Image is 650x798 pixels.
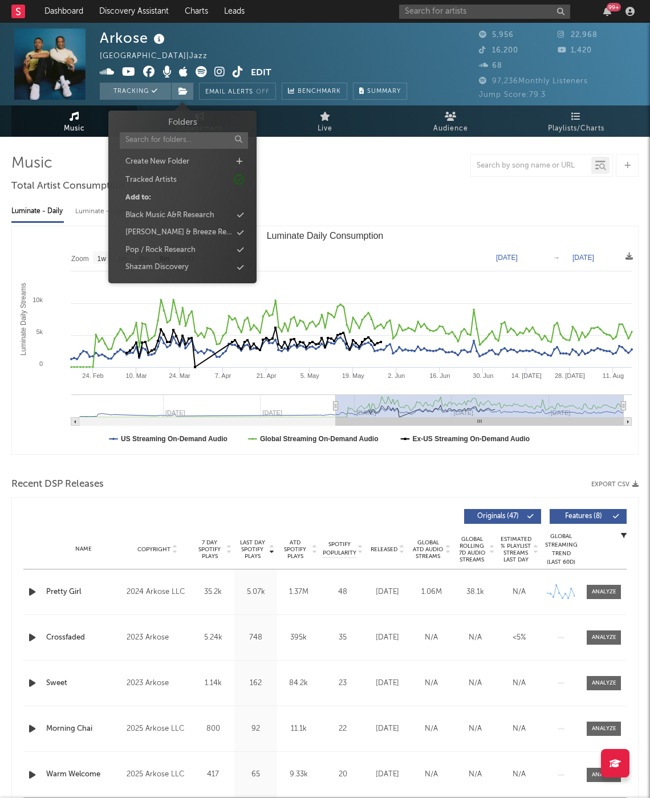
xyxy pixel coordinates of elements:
[100,83,171,100] button: Tracking
[280,587,317,598] div: 1.37M
[280,769,317,780] div: 9.33k
[368,587,407,598] div: [DATE]
[472,513,524,520] span: Originals ( 47 )
[412,723,450,735] div: N/A
[367,88,401,95] span: Summary
[71,255,89,263] text: Zoom
[368,632,407,644] div: [DATE]
[456,769,494,780] div: N/A
[479,47,518,54] span: 16,200
[500,632,538,644] div: <5%
[127,631,189,645] div: 2023 Arkose
[572,254,594,262] text: [DATE]
[82,372,103,379] text: 24. Feb
[36,328,43,335] text: 5k
[75,202,135,221] div: Luminate - Weekly
[555,372,585,379] text: 28. [DATE]
[46,587,121,598] div: Pretty Girl
[591,481,639,488] button: Export CSV
[323,587,363,598] div: 48
[323,769,363,780] div: 20
[125,210,214,221] div: Black Music A&R Research
[215,372,231,379] text: 7. Apr
[500,587,538,598] div: N/A
[127,585,189,599] div: 2024 Arkose LLC
[412,769,450,780] div: N/A
[194,678,231,689] div: 1.14k
[97,255,107,263] text: 1w
[473,372,493,379] text: 30. Jun
[500,536,531,563] span: Estimated % Playlist Streams Last Day
[168,116,197,129] h3: Folders
[46,678,121,689] div: Sweet
[412,678,450,689] div: N/A
[11,180,124,193] span: Total Artist Consumption
[456,587,494,598] div: 38.1k
[456,723,494,735] div: N/A
[137,105,262,137] a: Engagement
[412,587,450,598] div: 1.06M
[125,227,232,239] div: [PERSON_NAME] & Breeze Research
[323,632,363,644] div: 35
[456,678,494,689] div: N/A
[125,372,147,379] text: 10. Mar
[257,372,277,379] text: 21. Apr
[267,231,384,241] text: Luminate Daily Consumption
[511,372,542,379] text: 14. [DATE]
[456,632,494,644] div: N/A
[412,539,444,560] span: Global ATD Audio Streams
[433,122,468,136] span: Audience
[353,83,407,100] button: Summary
[544,532,578,567] div: Global Streaming Trend (Last 60D)
[127,677,189,690] div: 2023 Arkose
[479,31,514,39] span: 5,956
[46,769,121,780] a: Warm Welcome
[323,540,356,557] span: Spotify Popularity
[100,50,221,63] div: [GEOGRAPHIC_DATA] | Jazz
[500,678,538,689] div: N/A
[456,536,487,563] span: Global Rolling 7D Audio Streams
[280,539,310,560] span: ATD Spotify Plays
[125,193,151,204] div: Add to:
[280,678,317,689] div: 84.2k
[194,769,231,780] div: 417
[603,7,611,16] button: 99+
[127,722,189,736] div: 2025 Arkose LLC
[500,769,538,780] div: N/A
[280,632,317,644] div: 395k
[262,105,388,137] a: Live
[300,372,320,379] text: 5. May
[429,372,450,379] text: 16. Jun
[412,632,450,644] div: N/A
[323,723,363,735] div: 22
[513,105,639,137] a: Playlists/Charts
[127,768,189,781] div: 2025 Arkose LLC
[368,678,407,689] div: [DATE]
[125,156,189,168] div: Create New Folder
[64,122,85,136] span: Music
[368,723,407,735] div: [DATE]
[46,723,121,735] a: Morning Chai
[471,161,591,170] input: Search by song name or URL
[603,372,624,379] text: 11. Aug
[479,62,502,70] span: 68
[368,769,407,780] div: [DATE]
[194,632,231,644] div: 5.24k
[39,360,43,367] text: 0
[199,83,276,100] button: Email AlertsOff
[371,546,397,553] span: Released
[121,435,227,443] text: US Streaming On-Demand Audio
[46,545,121,553] div: Name
[399,5,570,19] input: Search for artists
[553,254,560,262] text: →
[388,372,405,379] text: 2. Jun
[11,478,104,491] span: Recent DSP Releases
[464,509,541,524] button: Originals(47)
[46,632,121,644] a: Crossfaded
[479,78,588,85] span: 97,236 Monthly Listeners
[557,513,610,520] span: Features ( 8 )
[479,91,546,99] span: Jump Score: 79.3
